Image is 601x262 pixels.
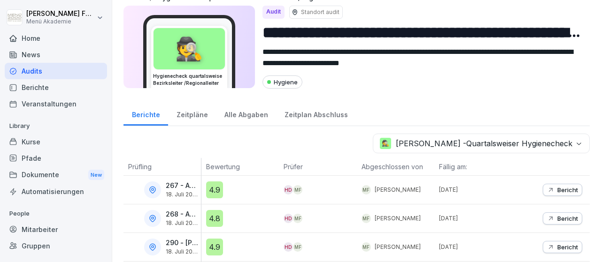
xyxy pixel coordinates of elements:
[434,158,512,176] th: Fällig am:
[557,186,578,194] p: Bericht
[26,10,95,18] p: [PERSON_NAME] Faschon
[154,28,225,69] div: 🕵️
[153,73,225,87] h3: Hygienecheck quartalsweise Bezirksleiter /Regionalleiter
[128,162,196,172] p: Prüfling
[5,238,107,254] a: Gruppen
[166,191,199,198] p: 18. Juli 2025
[5,206,107,221] p: People
[557,215,578,222] p: Bericht
[166,239,199,247] p: 290 - [PERSON_NAME]
[543,212,582,225] button: Bericht
[279,158,357,176] th: Prüfer
[5,166,107,184] div: Dokumente
[5,96,107,112] a: Veranstaltungen
[439,214,512,223] p: [DATE]
[166,182,199,190] p: 267 - Amazon MUC3 Graben
[5,150,107,166] a: Pfade
[557,243,578,251] p: Bericht
[216,102,276,126] a: Alle Abgaben
[5,63,107,79] a: Audits
[262,75,302,89] div: Hygiene
[293,185,302,195] div: MF
[375,243,421,251] p: [PERSON_NAME]
[293,242,302,252] div: MF
[123,102,168,126] a: Berichte
[206,239,223,255] div: 4.9
[439,243,512,251] p: [DATE]
[362,242,371,252] div: MF
[166,220,199,226] p: 18. Juli 2025
[439,186,512,194] p: [DATE]
[166,248,199,255] p: 18. Juli 2025
[5,166,107,184] a: DokumenteNew
[293,214,302,223] div: MF
[166,210,199,218] p: 268 - Amazon STR1 [GEOGRAPHIC_DATA]
[5,119,107,134] p: Library
[543,241,582,253] button: Bericht
[206,210,223,227] div: 4.8
[5,221,107,238] a: Mitarbeiter
[284,214,293,223] div: HD
[5,183,107,200] a: Automatisierungen
[276,102,356,126] a: Zeitplan Abschluss
[301,8,339,16] p: Standort audit
[284,185,293,195] div: HD
[206,181,223,198] div: 4.9
[5,46,107,63] a: News
[5,134,107,150] a: Kurse
[543,184,582,196] button: Bericht
[5,79,107,96] a: Berichte
[375,186,421,194] p: [PERSON_NAME]
[88,170,104,180] div: New
[26,18,95,25] p: Menü Akademie
[375,214,421,223] p: [PERSON_NAME]
[206,162,275,172] p: Bewertung
[5,30,107,46] a: Home
[262,6,285,19] div: Audit
[284,242,293,252] div: HD
[362,214,371,223] div: MF
[362,185,371,195] div: MF
[168,102,216,126] a: Zeitpläne
[362,162,430,172] p: Abgeschlossen von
